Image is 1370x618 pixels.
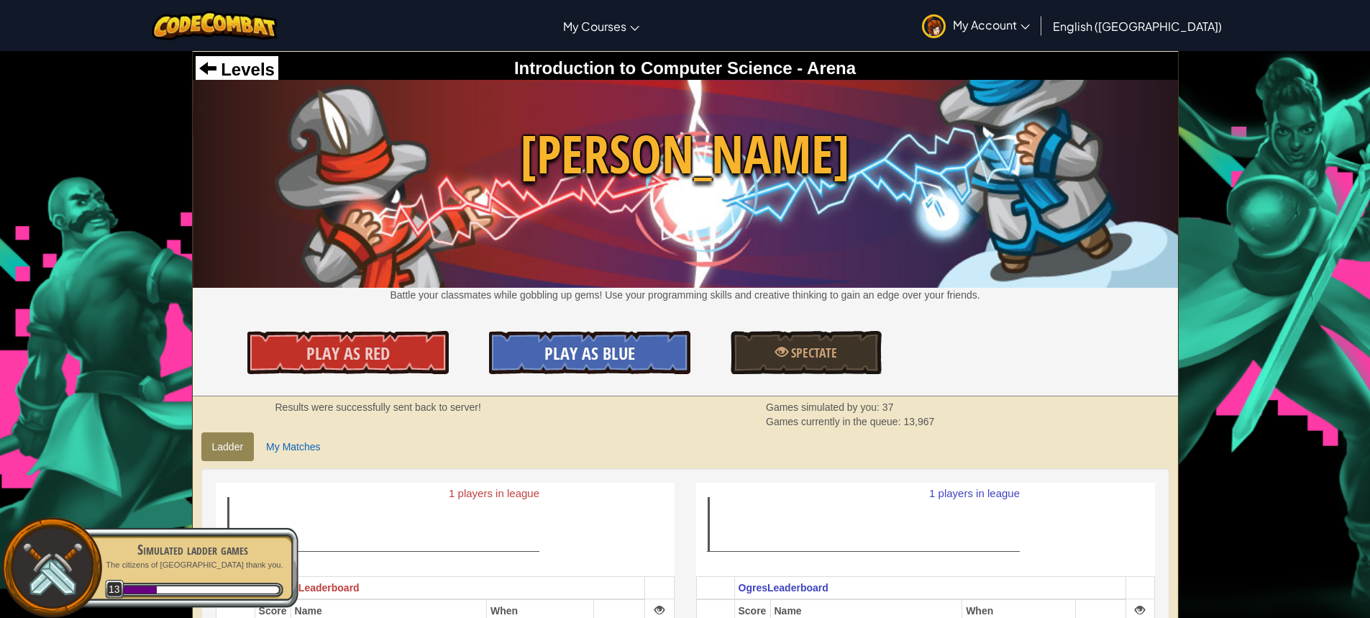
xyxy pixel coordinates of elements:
span: 37 [882,401,894,413]
span: [PERSON_NAME] [193,117,1178,191]
a: Spectate [731,331,882,374]
strong: Results were successfully sent back to server! [275,401,481,413]
img: avatar [922,14,946,38]
span: My Courses [563,19,626,34]
a: Ladder [201,432,255,461]
span: Introduction to Computer Science [514,58,793,78]
p: The citizens of [GEOGRAPHIC_DATA] thank you. [102,560,283,571]
span: English ([GEOGRAPHIC_DATA]) [1053,19,1222,34]
span: Games simulated by you: [766,401,882,413]
a: My Matches [255,432,331,461]
span: 13 [105,580,124,599]
img: swords.png [19,535,85,601]
p: Battle your classmates while gobbling up gems! Use your programming skills and creative thinking ... [193,288,1178,302]
span: Games currently in the queue: [766,416,903,427]
a: Levels [199,60,275,79]
span: Play As Red [306,342,390,365]
span: Leaderboard [298,582,360,594]
span: Leaderboard [767,582,828,594]
text: 1 players in league [449,487,539,499]
span: Play As Blue [544,342,635,365]
text: 1 players in league [929,487,1020,499]
span: Levels [216,60,275,79]
a: My Account [915,3,1037,48]
img: Wakka Maul [193,80,1178,287]
span: Ogres [739,582,767,594]
a: My Courses [556,6,647,45]
div: Simulated ladder games [102,540,283,560]
span: My Account [953,17,1030,32]
img: CodeCombat logo [152,11,278,40]
span: 13,967 [903,416,934,427]
span: Spectate [788,344,837,362]
a: English ([GEOGRAPHIC_DATA]) [1046,6,1229,45]
span: - Arena [793,58,856,78]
